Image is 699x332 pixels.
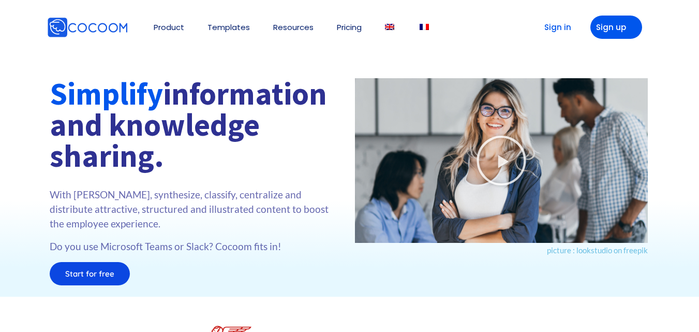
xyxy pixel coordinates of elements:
p: Do you use Microsoft Teams or Slack? Cocoom fits in! [50,239,345,254]
span: Start for free [65,270,114,278]
a: Pricing [337,23,362,31]
img: Cocoom [47,17,128,38]
a: picture : lookstudio on freepik [547,246,648,255]
a: Sign in [528,16,580,39]
a: Product [154,23,184,31]
a: Resources [273,23,314,31]
a: Start for free [50,262,130,285]
h1: information and knowledge sharing. [50,78,345,171]
a: Sign up [590,16,642,39]
font: Simplify [50,74,163,113]
a: Templates [207,23,250,31]
img: French [420,24,429,30]
img: English [385,24,394,30]
p: With [PERSON_NAME], synthesize, classify, centralize and distribute attractive, structured and il... [50,187,345,231]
